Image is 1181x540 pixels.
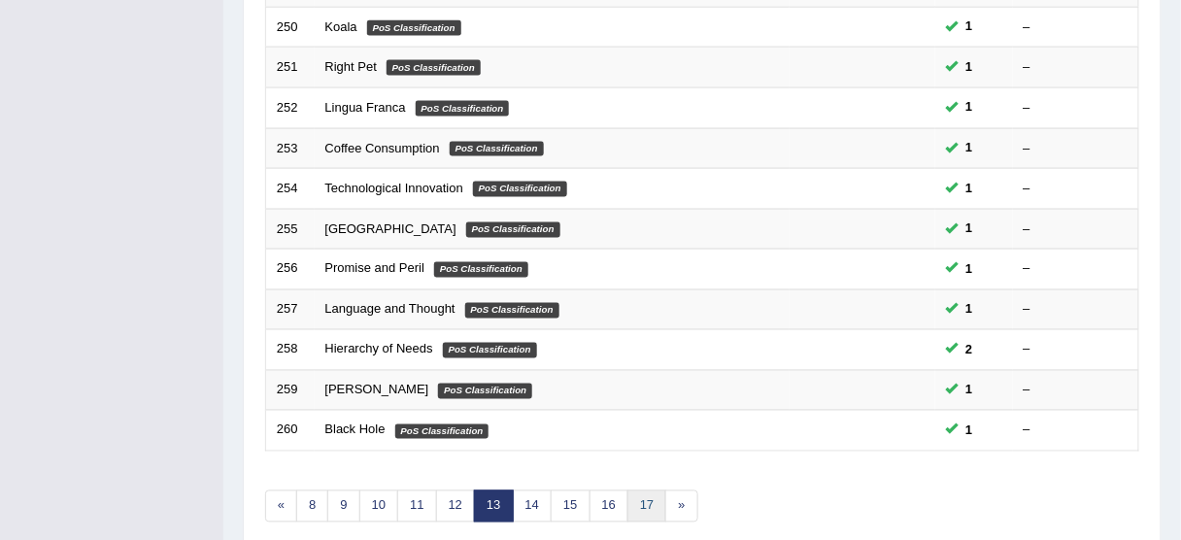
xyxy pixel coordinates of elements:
div: – [1024,58,1129,77]
em: PoS Classification [450,142,544,157]
a: 8 [296,490,328,523]
a: 9 [327,490,359,523]
a: 10 [359,490,398,523]
td: 253 [266,128,315,169]
span: You can still take this question [959,138,981,158]
a: Black Hole [325,422,386,437]
td: 252 [266,87,315,128]
em: PoS Classification [443,343,537,358]
td: 254 [266,169,315,210]
a: Technological Innovation [325,181,463,195]
em: PoS Classification [434,262,528,278]
span: You can still take this question [959,97,981,118]
div: – [1024,18,1129,37]
span: You can still take this question [959,259,981,280]
a: Hierarchy of Needs [325,342,433,356]
em: PoS Classification [466,222,560,238]
em: PoS Classification [395,424,489,440]
div: – [1024,220,1129,239]
a: 12 [436,490,475,523]
span: You can still take this question [959,340,981,360]
a: Coffee Consumption [325,141,440,155]
a: Lingua Franca [325,100,406,115]
a: » [665,490,697,523]
em: PoS Classification [473,182,567,197]
div: – [1024,180,1129,198]
em: PoS Classification [465,303,559,319]
a: Language and Thought [325,302,456,317]
a: 11 [397,490,436,523]
a: Koala [325,19,357,34]
em: PoS Classification [438,384,532,399]
span: You can still take this question [959,380,981,400]
td: 257 [266,289,315,330]
a: 14 [513,490,552,523]
span: You can still take this question [959,17,981,37]
td: 260 [266,411,315,452]
span: You can still take this question [959,219,981,239]
em: PoS Classification [387,60,481,76]
a: « [265,490,297,523]
td: 259 [266,370,315,411]
div: – [1024,99,1129,118]
td: 256 [266,250,315,290]
a: Right Pet [325,59,377,74]
a: [PERSON_NAME] [325,383,429,397]
div: – [1024,382,1129,400]
td: 258 [266,330,315,371]
div: – [1024,140,1129,158]
em: PoS Classification [416,101,510,117]
a: [GEOGRAPHIC_DATA] [325,221,456,236]
a: 13 [474,490,513,523]
a: Promise and Peril [325,261,425,276]
a: 16 [590,490,628,523]
td: 251 [266,48,315,88]
a: 15 [551,490,590,523]
span: You can still take this question [959,179,981,199]
div: – [1024,341,1129,359]
span: You can still take this question [959,299,981,320]
td: 250 [266,7,315,48]
div: – [1024,301,1129,320]
span: You can still take this question [959,57,981,78]
div: – [1024,422,1129,440]
div: – [1024,260,1129,279]
em: PoS Classification [367,20,461,36]
a: 17 [627,490,666,523]
td: 255 [266,209,315,250]
span: You can still take this question [959,421,981,441]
